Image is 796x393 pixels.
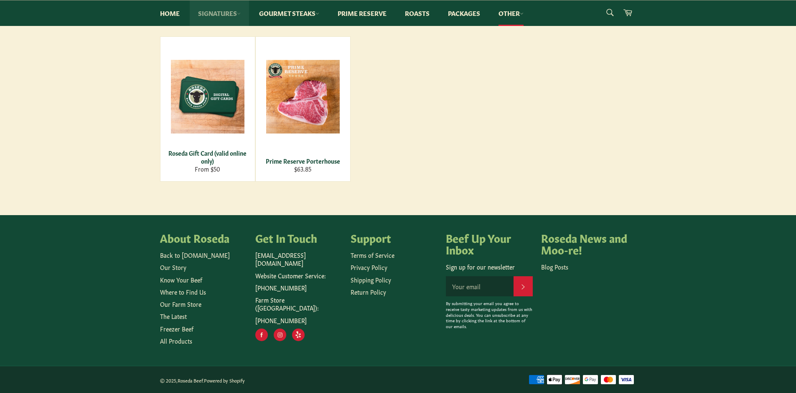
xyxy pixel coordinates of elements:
[178,377,203,383] a: Roseda Beef
[255,284,342,292] p: [PHONE_NUMBER]
[329,0,395,26] a: Prime Reserve
[160,300,201,308] a: Our Farm Store
[541,232,628,255] h4: Roseda News and Moo-re!
[251,0,328,26] a: Gourmet Steaks
[160,263,186,271] a: Our Story
[261,165,345,173] div: $63.85
[351,275,391,284] a: Shipping Policy
[160,275,202,284] a: Know Your Beef
[255,251,342,267] p: [EMAIL_ADDRESS][DOMAIN_NAME]
[541,262,568,271] a: Blog Posts
[160,36,255,182] a: Roseda Gift Card (valid online only) Roseda Gift Card (valid online only) From $50
[204,377,245,383] a: Powered by Shopify
[160,288,206,296] a: Where to Find Us
[266,60,340,134] img: Prime Reserve Porterhouse
[397,0,438,26] a: Roasts
[160,232,247,244] h4: About Roseda
[255,232,342,244] h4: Get In Touch
[160,377,245,383] small: © 2025, .
[261,157,345,165] div: Prime Reserve Porterhouse
[165,165,249,173] div: From $50
[255,316,342,324] p: [PHONE_NUMBER]
[490,0,532,26] a: Other
[171,60,244,134] img: Roseda Gift Card (valid online only)
[165,149,249,165] div: Roseda Gift Card (valid online only)
[160,324,193,333] a: Freezer Beef
[446,301,533,329] p: By submitting your email you agree to receive tasty marketing updates from us with delicious deal...
[160,336,192,345] a: All Products
[351,251,394,259] a: Terms of Service
[255,296,342,312] p: Farm Store ([GEOGRAPHIC_DATA]):
[351,263,387,271] a: Privacy Policy
[351,232,437,244] h4: Support
[190,0,249,26] a: Signatures
[351,288,386,296] a: Return Policy
[446,263,533,271] p: Sign up for our newsletter
[255,36,351,182] a: Prime Reserve Porterhouse Prime Reserve Porterhouse $63.85
[446,276,514,296] input: Your email
[255,272,342,280] p: Website Customer Service:
[152,0,188,26] a: Home
[160,251,230,259] a: Back to [DOMAIN_NAME]
[440,0,488,26] a: Packages
[446,232,533,255] h4: Beef Up Your Inbox
[160,312,187,320] a: The Latest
